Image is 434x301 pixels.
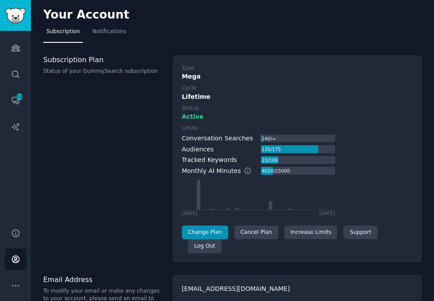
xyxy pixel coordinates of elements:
div: Cycle [182,84,196,92]
p: Status of your GummySearch subscription [43,68,163,75]
a: Change Plan [182,226,228,240]
a: Subscription [43,25,83,43]
h2: Your Account [43,8,129,22]
span: Active [182,112,204,121]
div: Conversation Searches [182,134,253,143]
div: Lifetime [182,92,412,102]
div: Cancel Plan [234,226,278,240]
div: Tracked Keywords [182,155,237,165]
a: 316 [5,90,26,111]
a: Notifications [89,25,129,43]
div: Log Out [188,239,222,253]
span: 316 [15,94,23,100]
div: Audiences [182,145,214,154]
div: Status [182,105,199,113]
div: 240 / ∞ [261,135,277,143]
div: Limits [182,124,198,132]
div: [DATE] [182,210,198,216]
div: Type [182,64,194,72]
div: Monthly AI Minutes [182,166,261,176]
div: 4010 / 25000 [261,167,291,175]
a: Increase Limits [284,226,338,240]
img: GummySearch logo [5,8,26,23]
span: Subscription [46,28,80,36]
h3: Email Address [43,275,163,284]
h3: Subscription Plan [43,55,163,64]
div: 135 / 175 [261,145,282,153]
div: 23 / 100 [261,156,279,164]
span: Notifications [92,28,126,36]
div: [DATE] [319,210,335,216]
div: Mega [182,72,412,81]
a: Support [343,226,377,240]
